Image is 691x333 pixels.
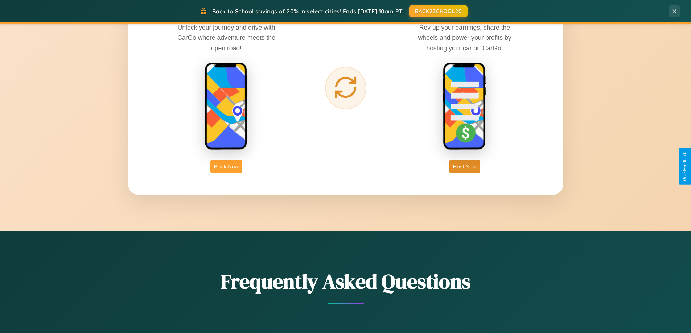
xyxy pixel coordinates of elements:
button: Book Now [210,160,242,173]
button: Host Now [449,160,480,173]
p: Unlock your journey and drive with CarGo where adventure meets the open road! [172,22,281,53]
div: Give Feedback [682,152,687,181]
button: BACK2SCHOOL20 [409,5,468,17]
span: Back to School savings of 20% in select cities! Ends [DATE] 10am PT. [212,8,404,15]
img: host phone [443,62,486,151]
h2: Frequently Asked Questions [128,267,563,295]
img: rent phone [205,62,248,151]
p: Rev up your earnings, share the wheels and power your profits by hosting your car on CarGo! [410,22,519,53]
